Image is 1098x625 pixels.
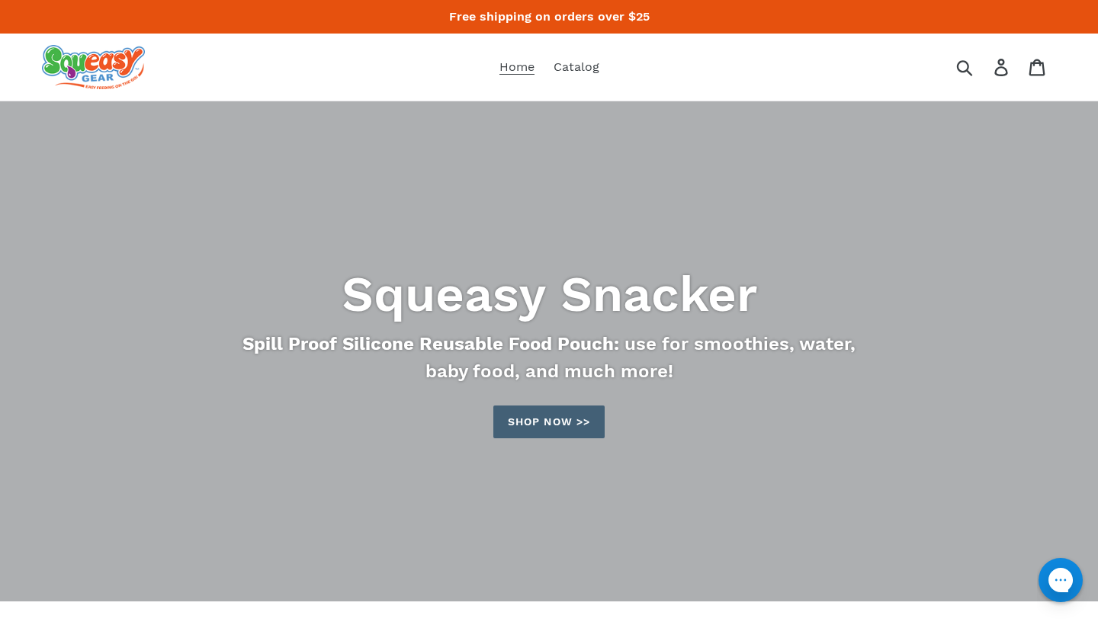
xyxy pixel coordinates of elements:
h2: Squeasy Snacker [133,264,965,324]
a: Shop now >>: Catalog [493,405,605,438]
a: Catalog [546,56,607,79]
span: Catalog [554,59,599,75]
span: Home [499,59,535,75]
strong: Spill Proof Silicone Reusable Food Pouch: [242,333,619,354]
p: use for smoothies, water, baby food, and much more! [237,330,861,385]
input: Search [962,50,1003,84]
img: squeasy gear snacker portable food pouch [42,45,145,89]
a: Home [492,56,542,79]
